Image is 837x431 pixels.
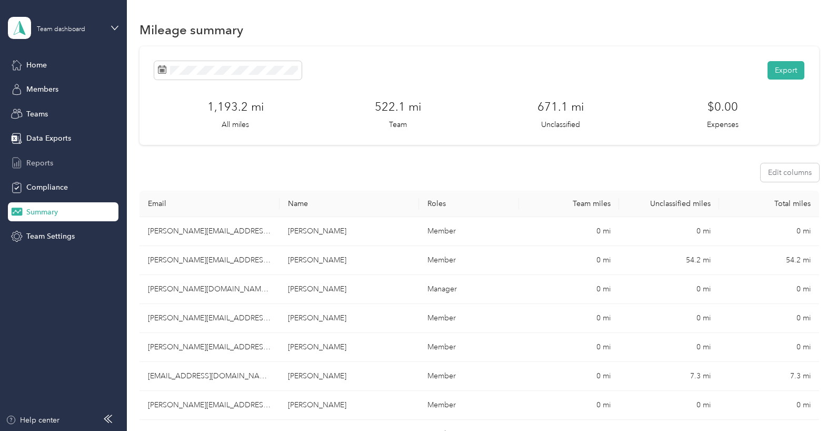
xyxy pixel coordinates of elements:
[519,362,619,391] td: 0 mi
[719,191,819,217] th: Total miles
[619,246,719,275] td: 54.2 mi
[26,133,71,144] span: Data Exports
[26,158,53,169] span: Reports
[222,119,249,130] p: All miles
[619,217,719,246] td: 0 mi
[37,26,85,33] div: Team dashboard
[139,362,280,391] td: cziesel@optioncare.com
[280,304,420,333] td: Lydia Elliott
[778,372,837,431] iframe: Everlance-gr Chat Button Frame
[419,191,519,217] th: Roles
[519,275,619,304] td: 0 mi
[537,98,584,115] h3: 671.1 mi
[707,119,739,130] p: Expenses
[26,231,75,242] span: Team Settings
[719,217,819,246] td: 0 mi
[619,333,719,362] td: 0 mi
[708,98,738,115] h3: $0.00
[6,415,59,426] button: Help center
[280,246,420,275] td: Kyle Poray
[26,207,58,218] span: Summary
[26,60,47,71] span: Home
[389,119,407,130] p: Team
[139,217,280,246] td: elizabeth.raszewski@optioncare.com
[519,246,619,275] td: 0 mi
[619,362,719,391] td: 7.3 mi
[719,246,819,275] td: 54.2 mi
[375,98,421,115] h3: 522.1 mi
[619,191,719,217] th: Unclassified miles
[419,391,519,420] td: Member
[280,362,420,391] td: Colleen Ziesel
[719,362,819,391] td: 7.3 mi
[280,333,420,362] td: Kimberly White
[519,191,619,217] th: Team miles
[139,191,280,217] th: Email
[139,391,280,420] td: lisa.wood@optioncare.com
[719,333,819,362] td: 0 mi
[619,304,719,333] td: 0 mi
[139,275,280,304] td: lori.walter@optioncare.com
[519,391,619,420] td: 0 mi
[519,304,619,333] td: 0 mi
[26,182,68,193] span: Compliance
[619,275,719,304] td: 0 mi
[419,275,519,304] td: Manager
[541,119,580,130] p: Unclassified
[139,333,280,362] td: kimberly.white@optioncare.com
[280,391,420,420] td: Lisa Wood
[719,391,819,420] td: 0 mi
[768,61,804,80] button: Export
[419,246,519,275] td: Member
[26,84,58,95] span: Members
[139,304,280,333] td: lydia.elliott@optioncare.com
[519,333,619,362] td: 0 mi
[761,163,819,182] button: Edit columns
[519,217,619,246] td: 0 mi
[280,275,420,304] td: Lori Walter
[419,304,519,333] td: Member
[619,391,719,420] td: 0 mi
[26,109,48,120] span: Teams
[207,98,264,115] h3: 1,193.2 mi
[719,304,819,333] td: 0 mi
[280,191,420,217] th: Name
[419,217,519,246] td: Member
[139,246,280,275] td: kyle.poray@optioncare.com
[139,24,243,35] h1: Mileage summary
[419,362,519,391] td: Member
[419,333,519,362] td: Member
[280,217,420,246] td: Elizabeth Raszewski
[719,275,819,304] td: 0 mi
